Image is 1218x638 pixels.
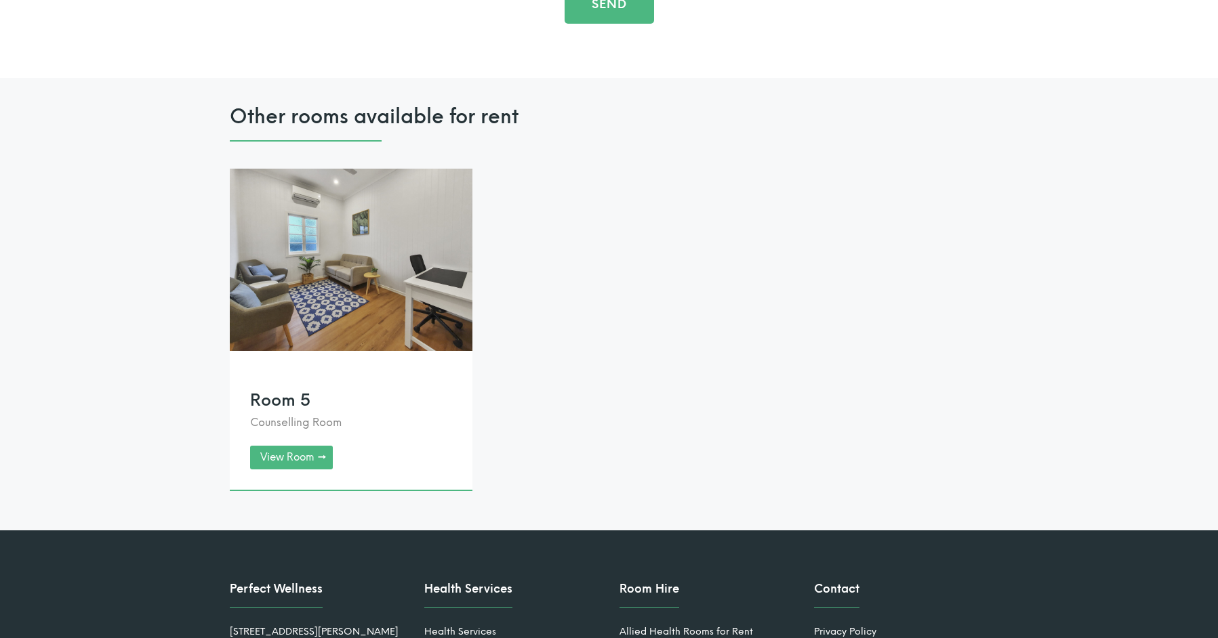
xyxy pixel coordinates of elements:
[814,582,859,608] h3: Contact
[620,626,753,637] a: Allied Health Rooms for Rent
[814,626,876,637] a: Privacy Policy
[424,582,512,608] h3: Health Services
[620,582,679,608] h3: Room Hire
[424,626,496,637] a: Health Services
[230,105,989,128] span: Other rooms available for rent
[230,582,323,608] h3: Perfect Wellness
